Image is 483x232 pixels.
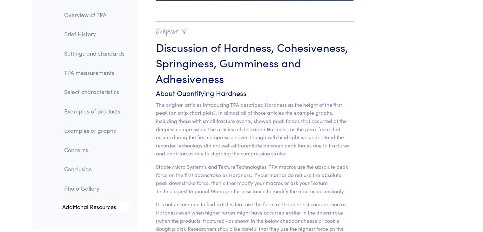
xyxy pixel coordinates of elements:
[59,27,130,42] a: Brief History
[156,101,354,158] p: The original articles introducing TPA described Hardness as the height of the first peak (on stri...
[156,27,354,37] h2: Chapter V
[59,46,130,61] a: Settings and standards
[156,88,354,98] h6: About Quantifying Hardness
[59,123,130,138] a: Examples of graphs
[59,181,130,196] a: Photo Gallery
[59,104,130,119] a: Examples of products
[59,162,130,177] a: Conclusion
[56,201,130,213] a: Additional Resources
[156,39,354,86] h3: Discussion of Hardness, Cohesiveness, Springiness, Gumminess and Adhesiveness
[156,163,354,195] p: Stable Micro System's and Texture Technologies' TPA macros use the absolute peak force on the fir...
[59,65,130,80] a: TPA measurements
[59,8,130,22] a: Overview of TPA
[59,85,130,99] a: Select characteristics
[59,143,130,157] a: Concerns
